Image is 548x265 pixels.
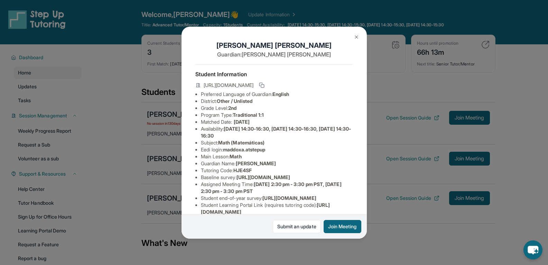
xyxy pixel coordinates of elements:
li: Eedi login : [201,146,353,153]
li: Tutoring Code : [201,167,353,174]
a: Submit an update [273,220,321,233]
span: 2nd [228,105,236,111]
span: [PERSON_NAME] [236,160,276,166]
span: Traditional 1:1 [233,112,264,118]
li: Student Learning Portal Link (requires tutoring code) : [201,202,353,215]
img: Close Icon [354,34,359,40]
li: Student end-of-year survey : [201,195,353,202]
span: HJE4SF [233,167,252,173]
li: Preferred Language of Guardian: [201,91,353,98]
li: Assigned Meeting Time : [201,181,353,195]
span: Math [230,153,241,159]
button: Join Meeting [324,220,361,233]
span: [DATE] 2:30 pm - 3:30 pm PST, [DATE] 2:30 pm - 3:30 pm PST [201,181,342,194]
li: Baseline survey : [201,174,353,181]
li: Subject : [201,139,353,146]
h1: [PERSON_NAME] [PERSON_NAME] [195,41,353,50]
li: Main Lesson : [201,153,353,160]
span: maddoxa.atstepup [223,147,265,152]
span: [DATE] 14:30-16:30, [DATE] 14:30-16:30, [DATE] 14:30-16:30 [201,126,351,139]
button: chat-button [523,240,542,259]
li: Guardian Name : [201,160,353,167]
span: Math (Matemáticas) [218,140,264,145]
span: [URL][DOMAIN_NAME] [204,82,253,89]
li: District: [201,98,353,105]
span: [URL][DOMAIN_NAME] [262,195,316,201]
li: Program Type: [201,112,353,118]
button: Copy link [258,81,266,89]
li: Grade Level: [201,105,353,112]
span: [URL][DOMAIN_NAME] [236,174,290,180]
span: English [272,91,289,97]
p: Guardian: [PERSON_NAME] [PERSON_NAME] [195,50,353,59]
li: Matched Date: [201,118,353,125]
li: Availability: [201,125,353,139]
span: Other / Unlisted [217,98,252,104]
span: [DATE] [234,119,250,125]
h4: Student Information [195,70,353,78]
